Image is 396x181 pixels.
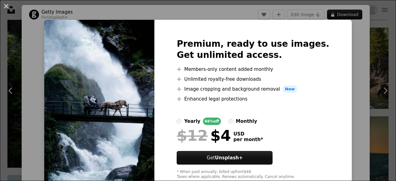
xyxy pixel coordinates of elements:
[177,38,329,61] h2: Premium, ready to use images. Get unlimited access.
[177,119,182,124] input: yearly66%off
[177,85,329,93] li: Image cropping and background removal
[282,85,297,93] span: New
[236,118,257,125] div: monthly
[177,127,208,144] span: $12
[177,151,273,165] a: GetUnsplash+
[233,131,263,137] span: USD
[184,118,200,125] div: yearly
[177,127,231,144] div: $4
[233,137,263,142] span: per month *
[215,155,243,161] strong: Unsplash+
[177,66,329,73] li: Members-only content added monthly
[177,170,329,179] div: * When paid annually, billed upfront $48 Taxes where applicable. Renews automatically. Cancel any...
[177,75,329,83] li: Unlimited royalty-free downloads
[177,95,329,103] li: Enhanced legal protections
[203,118,221,125] div: 66% off
[228,119,233,124] input: monthly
